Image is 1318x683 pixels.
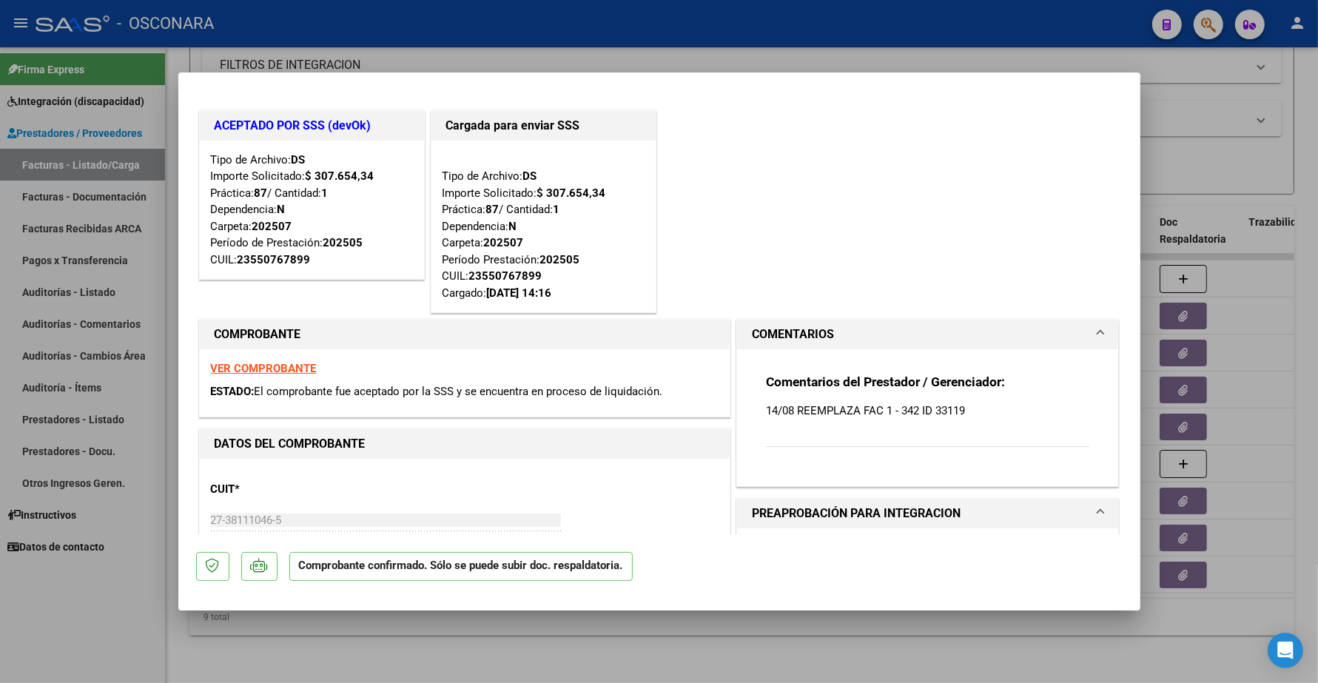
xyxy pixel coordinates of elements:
strong: DS [523,169,537,183]
p: Comprobante confirmado. Sólo se puede subir doc. respaldatoria. [289,552,633,581]
strong: 202507 [484,236,524,249]
strong: DS [292,153,306,166]
h1: COMENTARIOS [752,326,834,343]
h1: ACEPTADO POR SSS (devOk) [215,117,409,135]
a: VER COMPROBANTE [211,362,317,375]
strong: N [509,220,517,233]
h1: Cargada para enviar SSS [446,117,641,135]
p: CUIT [211,481,363,498]
strong: DATOS DEL COMPROBANTE [215,437,366,451]
mat-expansion-panel-header: COMENTARIOS [737,320,1119,349]
strong: $ 307.654,34 [537,186,606,200]
div: COMENTARIOS [737,349,1119,486]
strong: 202505 [323,236,363,249]
h1: PREAPROBACIÓN PARA INTEGRACION [752,505,961,522]
strong: COMPROBANTE [215,327,301,341]
span: El comprobante fue aceptado por la SSS y se encuentra en proceso de liquidación. [255,385,663,398]
div: 23550767899 [469,268,542,285]
strong: $ 307.654,34 [306,169,374,183]
strong: 87 [486,203,500,216]
strong: 202505 [540,253,580,266]
div: Tipo de Archivo: Importe Solicitado: Práctica: / Cantidad: Dependencia: Carpeta: Período Prestaci... [443,152,645,302]
p: 14/08 REEMPLAZA FAC 1 - 342 ID 33119 [766,403,1090,419]
mat-expansion-panel-header: PREAPROBACIÓN PARA INTEGRACION [737,499,1119,528]
strong: Comentarios del Prestador / Gerenciador: [766,374,1005,389]
strong: [DATE] 14:16 [487,286,552,300]
strong: N [278,203,286,216]
div: Tipo de Archivo: Importe Solicitado: Práctica: / Cantidad: Dependencia: Carpeta: Período de Prest... [211,152,413,269]
strong: 87 [255,186,268,200]
strong: 1 [554,203,560,216]
div: Open Intercom Messenger [1268,633,1303,668]
div: 23550767899 [238,252,311,269]
span: ESTADO: [211,385,255,398]
strong: 202507 [252,220,292,233]
strong: 1 [322,186,329,200]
